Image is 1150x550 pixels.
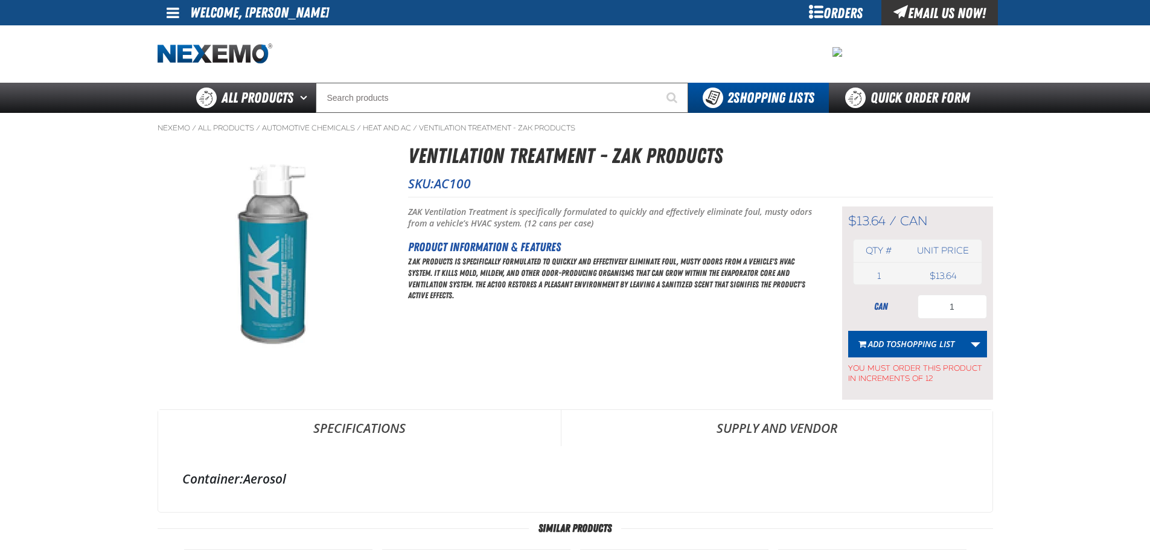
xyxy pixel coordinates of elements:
[419,123,575,133] a: Ventilation Treatment - ZAK Products
[408,175,993,192] p: SKU:
[829,83,992,113] a: Quick Order Form
[158,123,190,133] a: Nexemo
[256,123,260,133] span: /
[529,522,621,534] span: Similar Products
[363,123,411,133] a: Heat and AC
[868,338,954,350] span: Add to
[918,295,987,319] input: Product Quantity
[848,213,886,229] span: $13.64
[727,89,733,106] strong: 2
[158,140,386,368] img: Ventilation Treatment - ZAK Products
[198,123,254,133] a: All Products
[158,410,561,446] a: Specifications
[262,123,355,133] a: Automotive Chemicals
[904,267,981,284] td: $13.64
[964,331,987,357] a: More Actions
[357,123,361,133] span: /
[222,87,293,109] span: All Products
[158,43,272,65] img: Nexemo logo
[158,43,272,65] a: Home
[408,140,993,172] h1: Ventilation Treatment - ZAK Products
[904,240,981,262] th: Unit price
[182,470,968,487] div: Aerosol
[413,123,417,133] span: /
[658,83,688,113] button: Start Searching
[192,123,196,133] span: /
[848,357,987,384] span: You must order this product in increments of 12
[182,470,243,487] label: Container:
[896,338,954,350] span: Shopping List
[688,83,829,113] button: You have 2 Shopping Lists. Open to view details
[296,83,316,113] button: Open All Products pages
[727,89,814,106] span: Shopping Lists
[832,47,842,57] img: 08cb5c772975e007c414e40fb9967a9c.jpeg
[158,123,993,133] nav: Breadcrumbs
[316,83,688,113] input: Search
[848,331,965,357] button: Add toShopping List
[408,256,812,302] p: ZAK Products is specifically formulated to quickly and effectively eliminate foul, musty odors fr...
[408,238,812,256] h2: Product Information & Features
[854,240,905,262] th: Qty #
[877,270,881,281] span: 1
[408,206,812,229] p: ZAK Ventilation Treatment is specifically formulated to quickly and effectively eliminate foul, m...
[900,213,928,229] span: can
[889,213,896,229] span: /
[561,410,992,446] a: Supply and Vendor
[848,300,915,313] div: can
[434,175,471,192] span: AC100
